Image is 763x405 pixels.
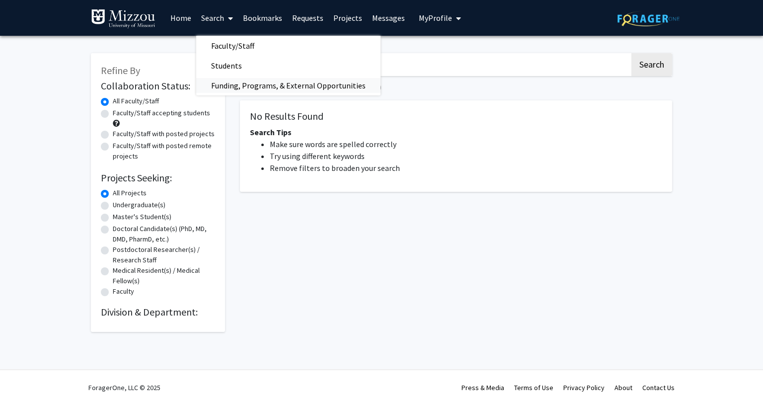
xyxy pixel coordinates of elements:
img: University of Missouri Logo [91,9,155,29]
a: About [614,383,632,392]
a: Privacy Policy [563,383,605,392]
label: Postdoctoral Researcher(s) / Research Staff [113,244,215,265]
label: Faculty/Staff accepting students [113,108,210,118]
button: Search [631,53,672,76]
iframe: Chat [7,360,42,398]
a: Messages [367,0,410,35]
label: Medical Resident(s) / Medical Fellow(s) [113,265,215,286]
a: Faculty/Staff [196,38,381,53]
input: Search Keywords [240,53,630,76]
li: Try using different keywords [270,150,662,162]
a: Students [196,58,381,73]
span: Search Tips [250,127,292,137]
label: Faculty/Staff with posted projects [113,129,215,139]
span: Refine By [101,64,140,77]
a: Contact Us [642,383,675,392]
a: Terms of Use [514,383,553,392]
label: All Faculty/Staff [113,96,159,106]
img: ForagerOne Logo [617,11,680,26]
h5: No Results Found [250,110,662,122]
div: ForagerOne, LLC © 2025 [88,370,160,405]
a: Home [165,0,196,35]
a: Bookmarks [238,0,287,35]
li: Make sure words are spelled correctly [270,138,662,150]
a: Funding, Programs, & External Opportunities [196,78,381,93]
h1: Page of ( total faculty/staff results) [240,81,672,93]
nav: Page navigation [240,202,672,225]
label: Doctoral Candidate(s) (PhD, MD, DMD, PharmD, etc.) [113,224,215,244]
span: Funding, Programs, & External Opportunities [196,76,381,95]
label: Faculty [113,286,134,297]
a: Requests [287,0,328,35]
a: Search [196,0,238,35]
label: All Projects [113,188,147,198]
a: Press & Media [461,383,504,392]
li: Remove filters to broaden your search [270,162,662,174]
h2: Division & Department: [101,306,215,318]
span: My Profile [419,13,452,23]
h2: Projects Seeking: [101,172,215,184]
a: Projects [328,0,367,35]
label: Faculty/Staff with posted remote projects [113,141,215,162]
span: Faculty/Staff [196,36,269,56]
label: Master's Student(s) [113,212,171,222]
label: Undergraduate(s) [113,200,165,210]
span: Students [196,56,257,76]
h2: Collaboration Status: [101,80,215,92]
